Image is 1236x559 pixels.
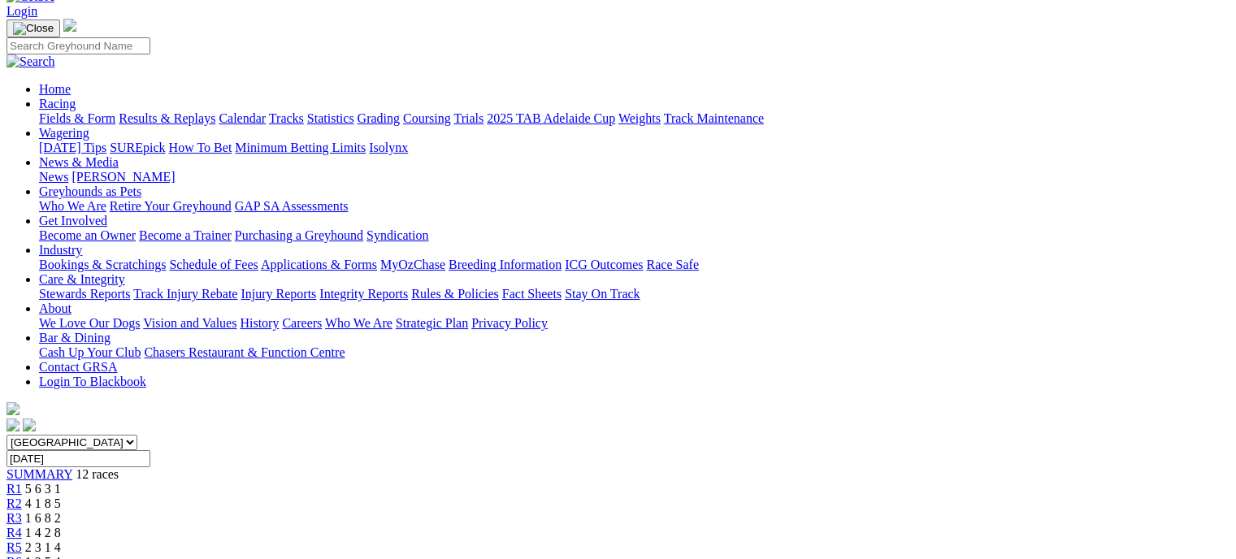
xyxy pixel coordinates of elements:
[269,111,304,125] a: Tracks
[219,111,266,125] a: Calendar
[39,316,1229,331] div: About
[502,287,562,301] a: Fact Sheets
[39,111,115,125] a: Fields & Form
[453,111,484,125] a: Trials
[39,316,140,330] a: We Love Our Dogs
[39,345,1229,360] div: Bar & Dining
[25,482,61,496] span: 5 6 3 1
[325,316,392,330] a: Who We Are
[369,141,408,154] a: Isolynx
[7,450,150,467] input: Select date
[144,345,345,359] a: Chasers Restaurant & Function Centre
[119,111,215,125] a: Results & Replays
[7,526,22,539] a: R4
[39,301,72,315] a: About
[7,496,22,510] a: R2
[7,418,20,431] img: facebook.svg
[261,258,377,271] a: Applications & Forms
[25,540,61,554] span: 2 3 1 4
[319,287,408,301] a: Integrity Reports
[39,287,1229,301] div: Care & Integrity
[7,511,22,525] a: R3
[39,82,71,96] a: Home
[241,287,316,301] a: Injury Reports
[7,482,22,496] a: R1
[39,287,130,301] a: Stewards Reports
[39,184,141,198] a: Greyhounds as Pets
[39,199,106,213] a: Who We Are
[7,402,20,415] img: logo-grsa-white.png
[39,126,89,140] a: Wagering
[72,170,175,184] a: [PERSON_NAME]
[565,287,640,301] a: Stay On Track
[39,141,1229,155] div: Wagering
[358,111,400,125] a: Grading
[39,331,111,344] a: Bar & Dining
[39,214,107,227] a: Get Involved
[169,258,258,271] a: Schedule of Fees
[235,141,366,154] a: Minimum Betting Limits
[403,111,451,125] a: Coursing
[7,467,72,481] a: SUMMARY
[39,199,1229,214] div: Greyhounds as Pets
[39,170,68,184] a: News
[23,418,36,431] img: twitter.svg
[39,345,141,359] a: Cash Up Your Club
[39,111,1229,126] div: Racing
[39,141,106,154] a: [DATE] Tips
[39,97,76,110] a: Racing
[7,54,55,69] img: Search
[411,287,499,301] a: Rules & Policies
[25,526,61,539] span: 1 4 2 8
[39,258,166,271] a: Bookings & Scratchings
[139,228,232,242] a: Become a Trainer
[13,22,54,35] img: Close
[39,228,136,242] a: Become an Owner
[380,258,445,271] a: MyOzChase
[39,243,82,257] a: Industry
[25,496,61,510] span: 4 1 8 5
[39,155,119,169] a: News & Media
[39,258,1229,272] div: Industry
[646,258,698,271] a: Race Safe
[282,316,322,330] a: Careers
[110,141,165,154] a: SUREpick
[240,316,279,330] a: History
[7,540,22,554] a: R5
[565,258,643,271] a: ICG Outcomes
[110,199,232,213] a: Retire Your Greyhound
[39,228,1229,243] div: Get Involved
[39,272,125,286] a: Care & Integrity
[143,316,236,330] a: Vision and Values
[133,287,237,301] a: Track Injury Rebate
[366,228,428,242] a: Syndication
[235,228,363,242] a: Purchasing a Greyhound
[307,111,354,125] a: Statistics
[235,199,349,213] a: GAP SA Assessments
[7,19,60,37] button: Toggle navigation
[39,170,1229,184] div: News & Media
[25,511,61,525] span: 1 6 8 2
[449,258,562,271] a: Breeding Information
[396,316,468,330] a: Strategic Plan
[169,141,232,154] a: How To Bet
[664,111,764,125] a: Track Maintenance
[618,111,661,125] a: Weights
[76,467,119,481] span: 12 races
[39,375,146,388] a: Login To Blackbook
[471,316,548,330] a: Privacy Policy
[63,19,76,32] img: logo-grsa-white.png
[7,37,150,54] input: Search
[7,4,37,18] a: Login
[39,360,117,374] a: Contact GRSA
[487,111,615,125] a: 2025 TAB Adelaide Cup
